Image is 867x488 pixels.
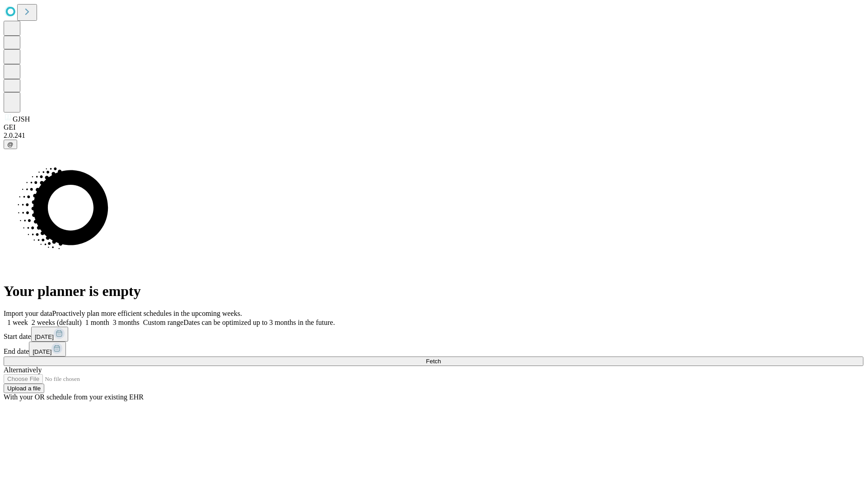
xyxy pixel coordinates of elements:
button: Upload a file [4,384,44,393]
div: End date [4,342,863,357]
div: Start date [4,327,863,342]
button: [DATE] [31,327,68,342]
span: GJSH [13,115,30,123]
h1: Your planner is empty [4,283,863,300]
span: Custom range [143,319,183,326]
div: GEI [4,123,863,131]
span: Alternatively [4,366,42,374]
span: With your OR schedule from your existing EHR [4,393,144,401]
button: [DATE] [29,342,66,357]
span: @ [7,141,14,148]
span: Proactively plan more efficient schedules in the upcoming weeks. [52,310,242,317]
div: 2.0.241 [4,131,863,140]
span: [DATE] [33,348,51,355]
button: Fetch [4,357,863,366]
span: 1 month [85,319,109,326]
span: 1 week [7,319,28,326]
span: Fetch [426,358,441,365]
span: 2 weeks (default) [32,319,82,326]
span: Import your data [4,310,52,317]
span: Dates can be optimized up to 3 months in the future. [183,319,335,326]
span: [DATE] [35,333,54,340]
span: 3 months [113,319,140,326]
button: @ [4,140,17,149]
